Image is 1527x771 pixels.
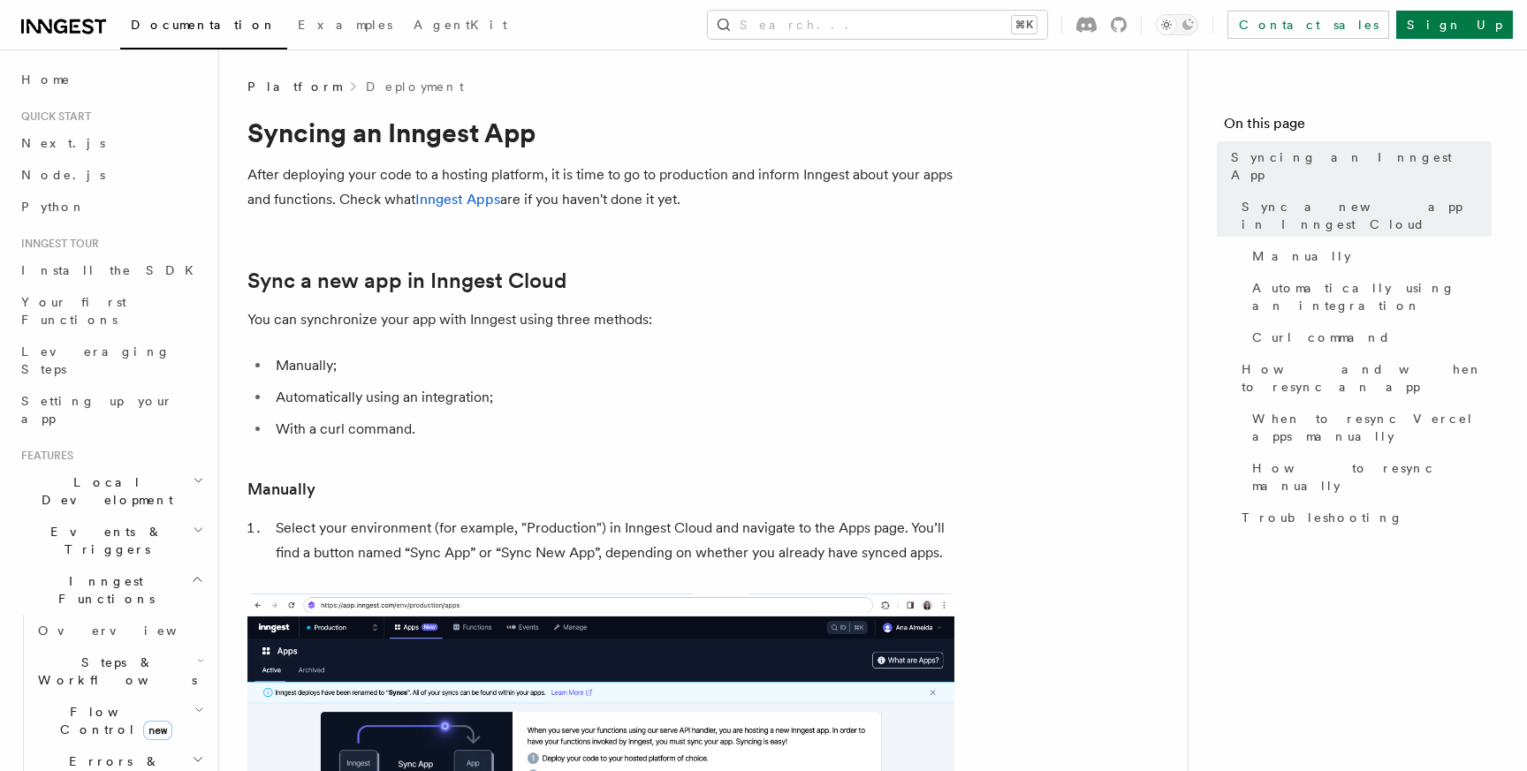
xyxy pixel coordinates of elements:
[21,136,105,150] span: Next.js
[131,18,277,32] span: Documentation
[14,466,208,516] button: Local Development
[415,191,500,208] a: Inngest Apps
[21,394,173,426] span: Setting up your app
[14,336,208,385] a: Leveraging Steps
[21,71,71,88] span: Home
[1235,191,1492,240] a: Sync a new app in Inngest Cloud
[1245,452,1492,502] a: How to resync manually
[31,696,208,745] button: Flow Controlnew
[1235,502,1492,533] a: Troubleshooting
[1156,14,1198,35] button: Toggle dark mode
[1235,353,1492,403] a: How and when to resync an app
[14,159,208,191] a: Node.js
[1252,279,1492,314] span: Automatically using an integration
[366,78,464,95] a: Deployment
[270,516,954,565] li: Select your environment (for example, "Production") in Inngest Cloud and navigate to the Apps pag...
[143,721,172,740] span: new
[14,191,208,223] a: Python
[14,449,73,463] span: Features
[247,78,341,95] span: Platform
[14,237,99,251] span: Inngest tour
[247,477,315,502] a: Manually
[38,624,220,638] span: Overview
[14,565,208,615] button: Inngest Functions
[247,163,954,212] p: After deploying your code to a hosting platform, it is time to go to production and inform Innges...
[247,117,954,148] h1: Syncing an Inngest App
[14,64,208,95] a: Home
[14,523,193,558] span: Events & Triggers
[1242,198,1492,233] span: Sync a new app in Inngest Cloud
[1245,403,1492,452] a: When to resync Vercel apps manually
[21,168,105,182] span: Node.js
[14,254,208,286] a: Install the SDK
[14,473,193,509] span: Local Development
[1252,459,1492,495] span: How to resync manually
[1242,509,1403,526] span: Troubleshooting
[21,295,126,327] span: Your first Functions
[1245,240,1492,272] a: Manually
[1245,321,1492,353] a: Curl command
[708,11,1047,39] button: Search...⌘K
[1224,113,1492,141] h4: On this page
[1227,11,1389,39] a: Contact sales
[1231,148,1492,184] span: Syncing an Inngest App
[247,268,566,293] a: Sync a new app in Inngest Cloud
[270,385,954,410] li: Automatically using an integration;
[1252,410,1492,445] span: When to resync Vercel apps manually
[21,200,86,214] span: Python
[31,646,208,696] button: Steps & Workflows
[14,110,91,124] span: Quick start
[270,353,954,378] li: Manually;
[270,417,954,442] li: With a curl command.
[21,263,204,277] span: Install the SDK
[247,307,954,332] p: You can synchronize your app with Inngest using three methods:
[414,18,507,32] span: AgentKit
[14,516,208,565] button: Events & Triggers
[14,127,208,159] a: Next.js
[403,5,518,48] a: AgentKit
[1252,247,1351,265] span: Manually
[14,385,208,435] a: Setting up your app
[1252,329,1391,346] span: Curl command
[14,572,191,608] span: Inngest Functions
[31,703,194,738] span: Flow Control
[287,5,403,48] a: Examples
[21,344,171,376] span: Leveraging Steps
[120,5,287,49] a: Documentation
[1245,272,1492,321] a: Automatically using an integration
[1396,11,1513,39] a: Sign Up
[1012,16,1037,34] kbd: ⌘K
[1242,360,1492,396] span: How and when to resync an app
[31,654,197,689] span: Steps & Workflows
[1224,141,1492,191] a: Syncing an Inngest App
[31,615,208,646] a: Overview
[14,286,208,336] a: Your first Functions
[298,18,392,32] span: Examples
